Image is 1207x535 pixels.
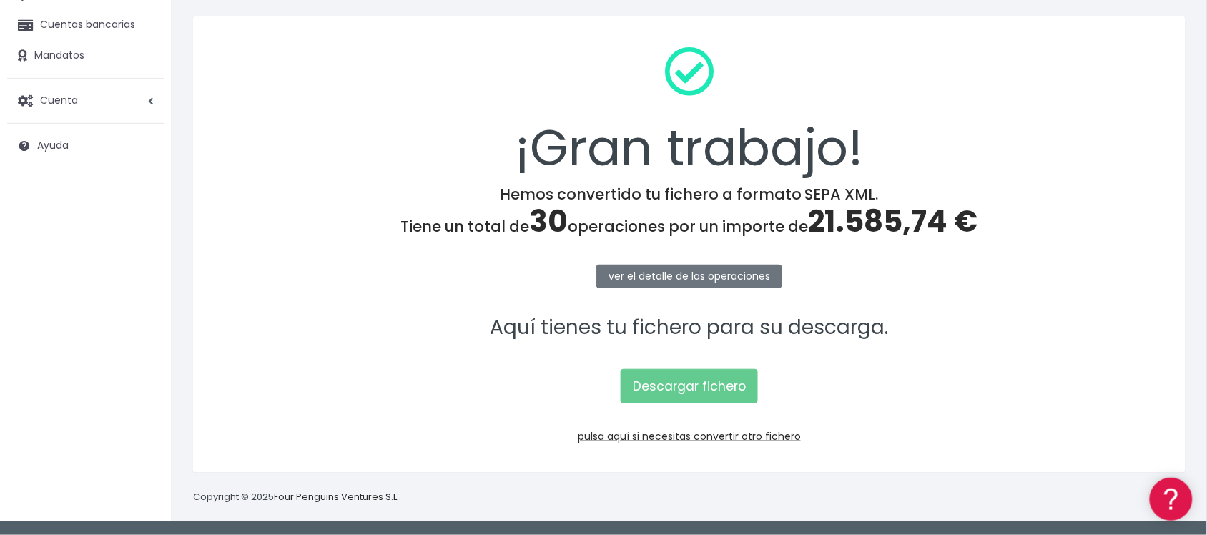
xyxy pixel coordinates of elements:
[529,200,568,242] span: 30
[40,93,78,107] span: Cuenta
[274,490,399,504] a: Four Penguins Ventures S.L.
[7,10,164,40] a: Cuentas bancarias
[7,131,164,161] a: Ayuda
[7,41,164,71] a: Mandatos
[578,429,801,443] a: pulsa aquí si necesitas convertir otro fichero
[37,139,69,153] span: Ayuda
[193,490,401,505] p: Copyright © 2025 .
[596,265,782,288] a: ver el detalle de las operaciones
[7,86,164,116] a: Cuenta
[212,312,1167,344] p: Aquí tienes tu fichero para su descarga.
[621,369,758,403] a: Descargar fichero
[808,200,978,242] span: 21.585,74 €
[212,35,1167,185] div: ¡Gran trabajo!
[212,185,1167,240] h4: Hemos convertido tu fichero a formato SEPA XML. Tiene un total de operaciones por un importe de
